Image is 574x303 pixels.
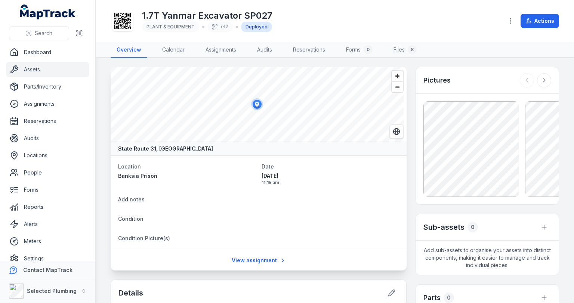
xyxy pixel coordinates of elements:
[20,4,76,19] a: MapTrack
[262,163,274,170] span: Date
[423,293,441,303] h3: Parts
[111,67,404,142] canvas: Map
[142,10,272,22] h1: 1.7T Yanmar Excavator SP027
[392,71,403,81] button: Zoom in
[389,124,404,139] button: Switch to Satellite View
[23,267,72,273] strong: Contact MapTrack
[27,288,77,294] strong: Selected Plumbing
[207,22,233,32] div: 742
[6,200,89,214] a: Reports
[118,173,157,179] span: Banksia Prison
[6,148,89,163] a: Locations
[9,26,69,40] button: Search
[388,42,423,58] a: Files8
[241,22,272,32] div: Deployed
[111,42,147,58] a: Overview
[200,42,242,58] a: Assignments
[416,241,559,275] span: Add sub-assets to organise your assets into distinct components, making it easier to manage and t...
[6,114,89,129] a: Reservations
[6,182,89,197] a: Forms
[521,14,559,28] button: Actions
[262,172,399,186] time: 9/17/2025, 11:15:37 AM
[262,180,399,186] span: 11:15 am
[423,222,465,232] h2: Sub-assets
[444,293,454,303] div: 0
[118,172,256,180] a: Banksia Prison
[6,217,89,232] a: Alerts
[227,253,291,268] a: View assignment
[6,62,89,77] a: Assets
[340,42,379,58] a: Forms0
[118,288,143,298] h2: Details
[118,216,143,222] span: Condition
[262,172,399,180] span: [DATE]
[6,251,89,266] a: Settings
[118,145,213,152] strong: State Route 31, [GEOGRAPHIC_DATA]
[6,45,89,60] a: Dashboard
[156,42,191,58] a: Calendar
[6,96,89,111] a: Assignments
[6,79,89,94] a: Parts/Inventory
[467,222,478,232] div: 0
[287,42,331,58] a: Reservations
[423,75,451,86] h3: Pictures
[118,163,141,170] span: Location
[118,235,170,241] span: Condition Picture(s)
[6,234,89,249] a: Meters
[118,196,145,202] span: Add notes
[251,42,278,58] a: Audits
[6,165,89,180] a: People
[392,81,403,92] button: Zoom out
[6,131,89,146] a: Audits
[35,30,52,37] span: Search
[408,45,417,54] div: 8
[146,24,195,30] span: PLANT & EQUIPMENT
[364,45,373,54] div: 0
